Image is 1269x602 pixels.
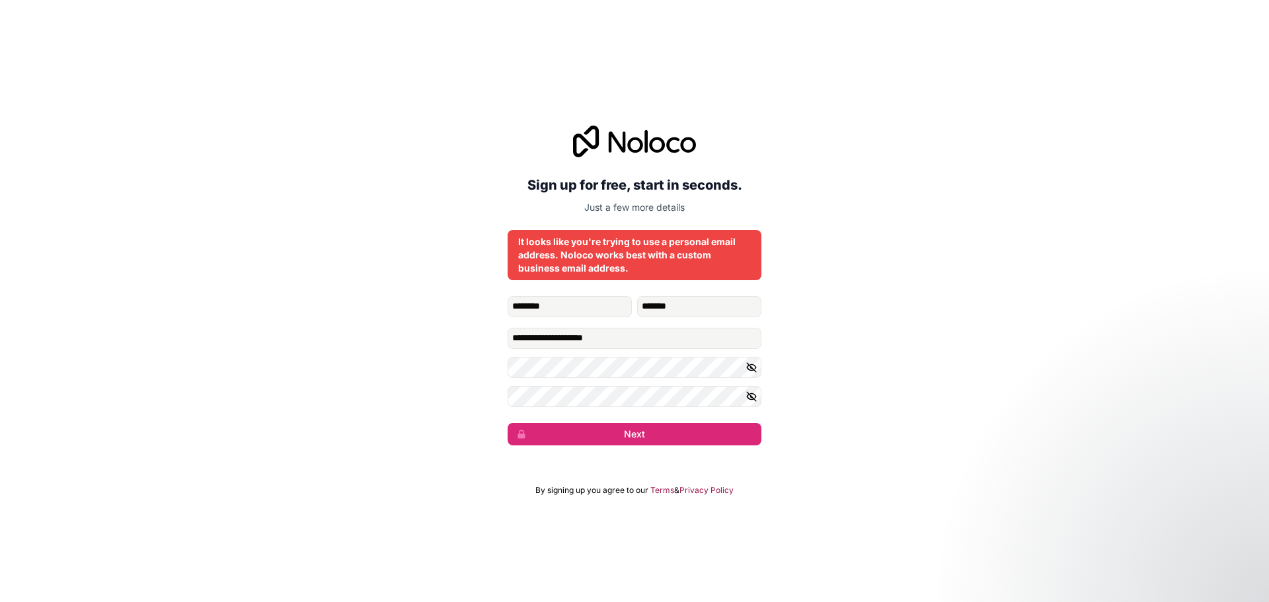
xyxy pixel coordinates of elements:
[508,296,632,317] input: given-name
[679,485,734,496] a: Privacy Policy
[508,357,761,378] input: Password
[508,201,761,214] p: Just a few more details
[674,485,679,496] span: &
[637,296,761,317] input: family-name
[518,235,751,275] div: It looks like you're trying to use a personal email address. Noloco works best with a custom busi...
[650,485,674,496] a: Terms
[1005,503,1269,595] iframe: Intercom notifications message
[508,173,761,197] h2: Sign up for free, start in seconds.
[535,485,648,496] span: By signing up you agree to our
[508,386,761,407] input: Confirm password
[508,328,761,349] input: Email address
[508,423,761,445] button: Next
